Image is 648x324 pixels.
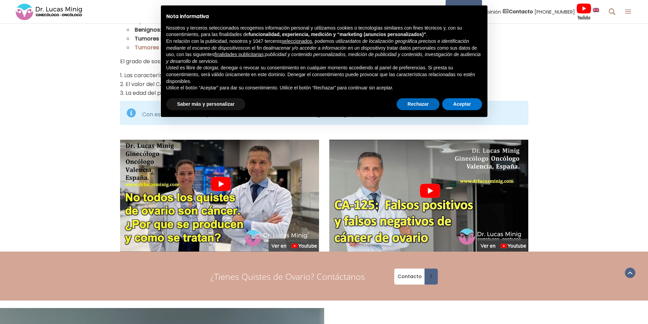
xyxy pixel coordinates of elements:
[394,269,438,285] a: Contacto
[166,14,482,19] h2: Nota informativa
[576,3,592,20] img: Videos Youtube Ginecología
[166,25,482,38] p: Nosotros y terceros seleccionados recogemos información personal y utilizamos cookies o tecnologí...
[210,271,365,282] span: ¿Tienes Quistes de Ovario? Contáctanos
[509,8,533,15] strong: Contacto
[282,38,312,45] button: seleccionados
[166,52,481,64] em: publicidad y contenido personalizados, medición de publicidad y contenido, investigación de audie...
[142,110,522,119] p: Con esa información se pueden establecer las diferentes estrategias de seguimiento y tratamiento.
[120,71,528,80] li: Las características ecográficas del [MEDICAL_DATA]
[120,140,319,252] img: Porqué se producen los quistes de ovario
[166,85,482,91] p: Utilice el botón “Aceptar” para dar su consentimiento. Utilice el botón “Rechazar” para continuar...
[120,80,528,89] li: El valor del CA 125
[127,43,528,52] li: : serosos, endometrioides, mucinosos, células claras
[329,140,528,252] img: CA-125 Falsos Positivos y falsos negativos de cáncer de ovario.
[166,65,482,85] p: Usted es libre de otorgar, denegar o revocar su consentimiento en cualquier momento accediendo al...
[135,44,186,51] a: Tumores malignos
[135,26,160,34] b: Benignos
[127,34,528,43] li: : serosos, endometrioides, mucinosos
[127,25,528,34] li: : , [MEDICAL_DATA], cistoadenomas
[120,89,528,98] li: La edad del paciente.
[534,8,575,16] span: [PHONE_NUMBER]
[214,51,264,58] button: finalidades publicitarias
[394,274,423,279] span: Contacto
[593,8,599,12] img: language english
[120,8,528,52] li: : no desaparecen espontáneamente. Tienden a permanecer estables o crecer a lo largo del tiempo. C...
[120,57,528,66] p: El grado de sospecha surge de combinar:
[442,98,482,110] button: Aceptar
[268,45,383,51] em: almacenar y/o acceder a información en un dispositivo
[397,98,439,110] button: Rechazar
[166,98,246,110] button: Saber más y personalizar
[166,38,482,65] p: En relación con la publicidad, nosotros y 1047 terceros , podemos utilizar con el fin de y tratar...
[249,32,426,37] strong: funcionalidad, experiencia, medición y “marketing (anuncios personalizados)”
[166,38,469,51] em: datos de localización geográfica precisos e identificación mediante el escaneo de dispositivos
[135,35,189,42] b: Tumores borderline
